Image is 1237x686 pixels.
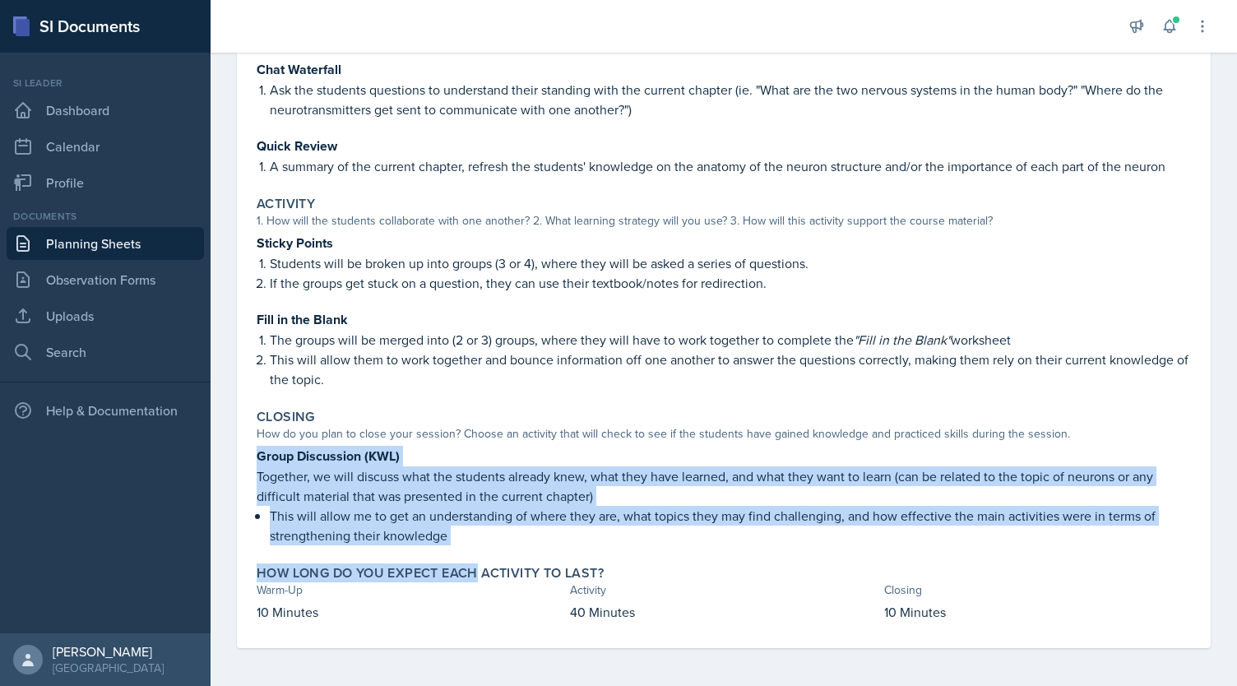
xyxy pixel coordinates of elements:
div: [PERSON_NAME] [53,643,164,660]
p: Together, we will discuss what the students already knew, what they have learned, and what they w... [257,466,1191,506]
div: [GEOGRAPHIC_DATA] [53,660,164,676]
p: This will allow me to get an understanding of where they are, what topics they may find challengi... [270,506,1191,545]
p: 10 Minutes [257,602,563,622]
a: Search [7,336,204,368]
strong: Fill in the Blank [257,310,348,329]
label: How long do you expect each activity to last? [257,565,604,582]
div: 1. How will the students collaborate with one another? 2. What learning strategy will you use? 3.... [257,212,1191,229]
a: Uploads [7,299,204,332]
p: Ask the students questions to understand their standing with the current chapter (ie. "What are t... [270,80,1191,119]
div: Closing [884,582,1191,599]
label: Activity [257,196,315,212]
a: Planning Sheets [7,227,204,260]
p: If the groups get stuck on a question, they can use their textbook/notes for redirection. [270,273,1191,293]
strong: Chat Waterfall [257,60,341,79]
a: Profile [7,166,204,199]
a: Observation Forms [7,263,204,296]
a: Dashboard [7,94,204,127]
div: How do you plan to close your session? Choose an activity that will check to see if the students ... [257,425,1191,443]
div: Warm-Up [257,582,563,599]
p: 40 Minutes [570,602,877,622]
strong: Quick Review [257,137,337,155]
em: "Fill in the Blank" [854,331,951,349]
p: This will allow them to work together and bounce information off one another to answer the questi... [270,350,1191,389]
label: Closing [257,409,315,425]
div: Documents [7,209,204,224]
div: Activity [570,582,877,599]
div: Si leader [7,76,204,90]
div: Help & Documentation [7,394,204,427]
p: The groups will be merged into (2 or 3) groups, where they will have to work together to complete... [270,330,1191,350]
strong: Group Discussion (KWL) [257,447,400,466]
p: Students will be broken up into groups (3 or 4), where they will be asked a series of questions. [270,253,1191,273]
p: 10 Minutes [884,602,1191,622]
strong: Sticky Points [257,234,333,253]
a: Calendar [7,130,204,163]
p: A summary of the current chapter, refresh the students' knowledge on the anatomy of the neuron st... [270,156,1191,176]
